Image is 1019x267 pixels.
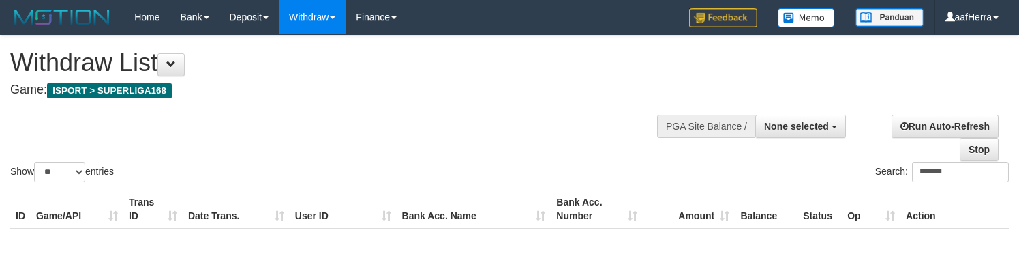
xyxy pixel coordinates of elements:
img: Button%20Memo.svg [778,8,835,27]
span: None selected [764,121,829,132]
span: ISPORT > SUPERLIGA168 [47,83,172,98]
th: Game/API [31,190,123,229]
th: Date Trans. [183,190,290,229]
button: None selected [755,115,846,138]
input: Search: [912,162,1009,182]
a: Run Auto-Refresh [892,115,999,138]
label: Search: [875,162,1009,182]
a: Stop [960,138,999,161]
th: Bank Acc. Number [551,190,643,229]
h1: Withdraw List [10,49,666,76]
th: Status [797,190,842,229]
th: Trans ID [123,190,183,229]
th: Balance [735,190,797,229]
th: ID [10,190,31,229]
th: User ID [290,190,397,229]
select: Showentries [34,162,85,182]
th: Action [900,190,1009,229]
img: Feedback.jpg [689,8,757,27]
th: Bank Acc. Name [397,190,551,229]
th: Amount [643,190,735,229]
label: Show entries [10,162,114,182]
h4: Game: [10,83,666,97]
img: panduan.png [855,8,924,27]
th: Op [842,190,900,229]
div: PGA Site Balance / [657,115,755,138]
img: MOTION_logo.png [10,7,114,27]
